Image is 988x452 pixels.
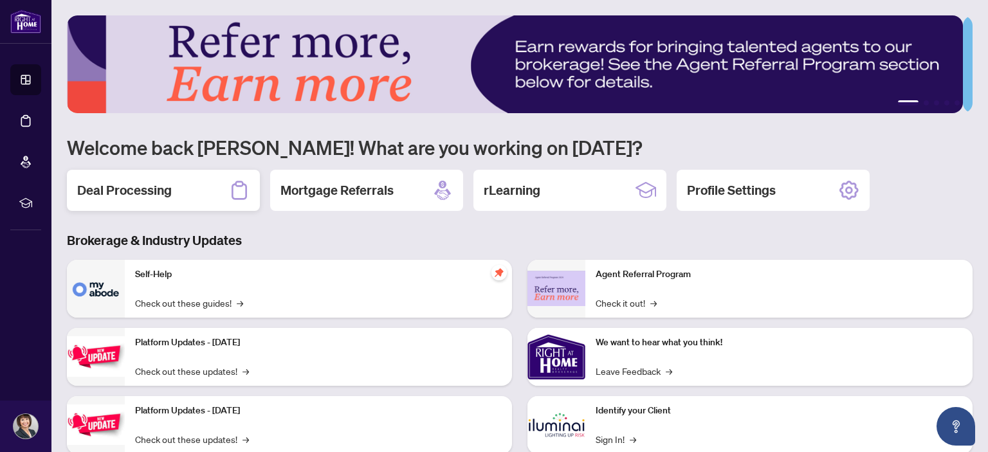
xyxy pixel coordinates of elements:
p: Identify your Client [596,404,962,418]
img: Slide 0 [67,15,963,113]
h2: Mortgage Referrals [280,181,394,199]
p: Platform Updates - [DATE] [135,336,502,350]
span: → [242,364,249,378]
span: → [237,296,243,310]
a: Sign In!→ [596,432,636,446]
span: → [242,432,249,446]
img: logo [10,10,41,33]
span: → [630,432,636,446]
img: Platform Updates - July 8, 2025 [67,404,125,445]
p: We want to hear what you think! [596,336,962,350]
button: 2 [924,100,929,105]
button: 5 [955,100,960,105]
p: Platform Updates - [DATE] [135,404,502,418]
a: Check out these updates!→ [135,432,249,446]
img: Profile Icon [14,414,38,438]
img: We want to hear what you think! [527,328,585,386]
button: 4 [944,100,949,105]
span: → [650,296,657,310]
img: Platform Updates - July 21, 2025 [67,336,125,377]
img: Self-Help [67,260,125,318]
h2: Deal Processing [77,181,172,199]
button: 1 [898,100,919,105]
h1: Welcome back [PERSON_NAME]! What are you working on [DATE]? [67,135,973,159]
img: Agent Referral Program [527,271,585,306]
h2: Profile Settings [687,181,776,199]
a: Check out these updates!→ [135,364,249,378]
span: → [666,364,672,378]
p: Self-Help [135,267,502,282]
h2: rLearning [484,181,540,199]
button: 3 [934,100,939,105]
a: Check it out!→ [596,296,657,310]
a: Check out these guides!→ [135,296,243,310]
span: pushpin [491,265,507,280]
a: Leave Feedback→ [596,364,672,378]
h3: Brokerage & Industry Updates [67,231,973,249]
p: Agent Referral Program [596,267,962,282]
button: Open asap [937,407,975,446]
